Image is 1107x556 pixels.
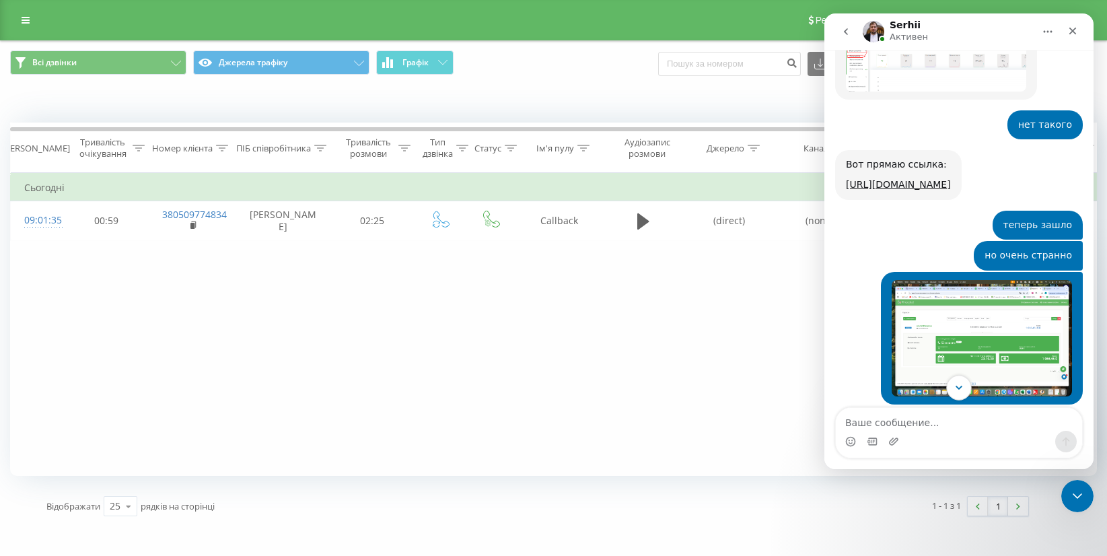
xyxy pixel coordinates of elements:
[236,143,311,154] div: ПІБ співробітника
[65,201,149,240] td: 00:59
[149,228,258,257] div: но очень странно
[236,201,330,240] td: [PERSON_NAME]
[11,97,258,137] div: Катерина говорит…
[194,105,248,118] div: нет такого
[24,207,51,234] div: 09:01:35
[22,166,127,176] a: [URL][DOMAIN_NAME]
[1061,480,1094,512] iframe: Intercom live chat
[330,201,415,240] td: 02:25
[11,137,137,186] div: Вот прямаю ссылка:[URL][DOMAIN_NAME]
[162,208,227,221] a: 380509774834
[808,52,880,76] button: Експорт
[988,497,1008,516] a: 1
[804,143,828,154] div: Канал
[474,143,501,154] div: Статус
[11,228,258,258] div: Катерина говорит…
[658,52,801,76] input: Пошук за номером
[376,50,454,75] button: Графік
[10,50,186,75] button: Всі дзвінки
[614,137,680,160] div: Аудіозапис розмови
[231,417,252,439] button: Отправить сообщение…
[46,500,100,512] span: Відображати
[816,15,915,26] span: Реферальна програма
[22,145,127,158] div: Вот прямаю ссылка:
[11,197,258,228] div: Катерина говорит…
[342,137,395,160] div: Тривалість розмови
[183,97,258,127] div: нет такого
[536,143,574,154] div: Ім'я пулу
[684,201,775,240] td: (direct)
[64,423,75,433] button: Добавить вложение
[11,137,258,197] div: Serhii говорит…
[122,361,147,386] button: Scroll to bottom
[76,137,129,160] div: Тривалість очікування
[11,174,1101,201] td: Сьогодні
[11,394,258,417] textarea: Ваше сообщение...
[21,423,32,433] button: Средство выбора эмодзи
[193,50,369,75] button: Джерела трафіку
[515,201,603,240] td: Callback
[932,499,961,512] div: 1 - 1 з 1
[141,500,215,512] span: рядків на сторінці
[707,143,744,154] div: Джерело
[42,423,53,433] button: Средство выбора GIF-файла
[152,143,213,154] div: Номер клієнта
[423,137,453,160] div: Тип дзвінка
[824,13,1094,469] iframe: Intercom live chat
[775,201,865,240] td: (none)
[32,57,77,68] span: Всі дзвінки
[160,236,248,249] div: но очень странно
[402,58,429,67] span: Графік
[168,197,258,227] div: теперь зашло
[110,499,120,513] div: 25
[2,143,70,154] div: [PERSON_NAME]
[11,258,258,402] div: Катерина говорит…
[179,205,248,219] div: теперь зашло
